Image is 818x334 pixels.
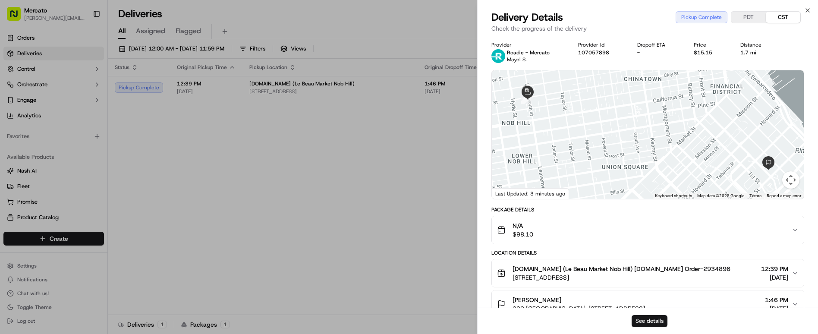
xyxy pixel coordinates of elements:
a: 📗Knowledge Base [5,87,69,103]
img: roadie-logo-v2.jpg [491,49,505,63]
button: Keyboard shortcuts [655,193,692,199]
span: $98.10 [513,230,533,239]
button: Map camera controls [782,171,799,189]
button: See details [632,315,667,327]
button: N/A$98.10 [492,216,804,244]
span: [PERSON_NAME] [513,296,561,304]
input: Got a question? Start typing here... [22,21,155,30]
a: Powered byPylon [61,111,104,118]
div: Dropoff ETA [637,41,680,48]
button: [PERSON_NAME]399 [GEOGRAPHIC_DATA], [STREET_ADDRESS]1:46 PM[DATE] [492,290,804,318]
span: [DOMAIN_NAME] (Le Beau Market Nob Hill) [DOMAIN_NAME] Order-2934896 [513,265,730,273]
div: Start new chat [29,48,142,57]
a: Terms (opens in new tab) [749,193,761,198]
p: Check the progress of the delivery [491,24,804,33]
span: Delivery Details [491,10,563,24]
span: 12:39 PM [761,265,788,273]
img: 1736555255976-a54dd68f-1ca7-489b-9aae-adbdc363a1c4 [9,48,24,63]
button: Start new chat [147,50,157,61]
div: 📗 [9,91,16,98]
p: Roadie - Mercato [507,49,550,56]
div: Last Updated: 3 minutes ago [492,188,569,199]
span: [DATE] [765,304,788,313]
div: - [637,49,680,56]
div: 1.7 mi [740,49,776,56]
button: CST [766,12,800,23]
a: 💻API Documentation [69,87,142,103]
span: 1:46 PM [765,296,788,304]
button: 107057898 [578,49,609,56]
button: [DOMAIN_NAME] (Le Beau Market Nob Hill) [DOMAIN_NAME] Order-2934896[STREET_ADDRESS]12:39 PM[DATE] [492,259,804,287]
span: API Documentation [82,91,138,99]
span: Knowledge Base [17,91,66,99]
a: Report a map error [767,193,801,198]
button: PDT [731,12,766,23]
span: 399 [GEOGRAPHIC_DATA], [STREET_ADDRESS] [513,304,645,313]
span: [STREET_ADDRESS] [513,273,730,282]
div: $15.15 [694,49,727,56]
a: Open this area in Google Maps (opens a new window) [494,188,522,199]
div: Provider [491,41,564,48]
div: Location Details [491,249,804,256]
span: Map data ©2025 Google [697,193,744,198]
span: Mayel S. [507,56,527,63]
div: Package Details [491,206,804,213]
span: [DATE] [761,273,788,282]
span: N/A [513,221,533,230]
div: Price [694,41,727,48]
div: 💻 [73,91,80,98]
img: Google [494,188,522,199]
span: Pylon [86,112,104,118]
div: Distance [740,41,776,48]
div: We're available if you need us! [29,57,109,63]
div: Provider Id [578,41,624,48]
